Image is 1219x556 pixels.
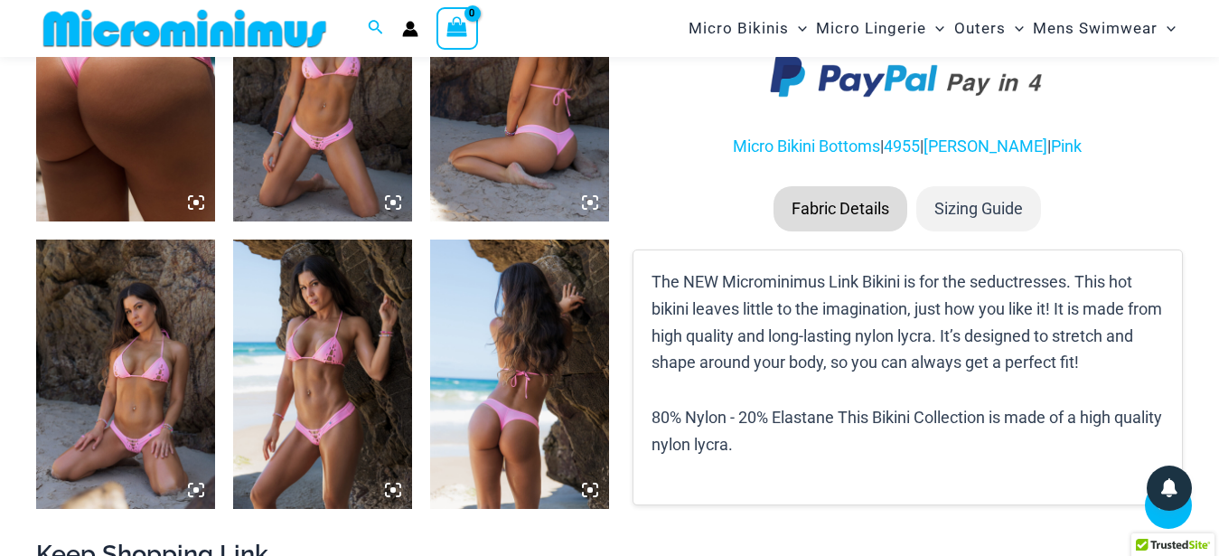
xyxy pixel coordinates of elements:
span: Menu Toggle [1006,5,1024,52]
p: | | | [633,133,1183,160]
nav: Site Navigation [681,3,1183,54]
a: View Shopping Cart, empty [436,7,478,49]
img: MM SHOP LOGO FLAT [36,8,333,49]
span: Outers [954,5,1006,52]
img: Link Pop Pink 3070 Top 4955 Bottom [36,240,215,508]
li: Fabric Details [774,186,907,231]
a: Micro LingerieMenu ToggleMenu Toggle [811,5,949,52]
a: Search icon link [368,17,384,40]
a: Account icon link [402,21,418,37]
p: The NEW Microminimus Link Bikini is for the seductresses. This hot bikini leaves little to the im... [652,269,1164,376]
a: [PERSON_NAME] [924,137,1047,155]
img: Link Pop Pink 3070 Top 4955 Bottom [233,240,412,508]
a: Micro BikinisMenu ToggleMenu Toggle [684,5,811,52]
a: OutersMenu ToggleMenu Toggle [950,5,1028,52]
a: Pink [1051,137,1082,155]
span: Menu Toggle [926,5,944,52]
li: Sizing Guide [916,186,1041,231]
span: Menu Toggle [1158,5,1176,52]
a: 4955 [884,137,920,155]
a: Mens SwimwearMenu ToggleMenu Toggle [1028,5,1180,52]
span: Micro Bikinis [689,5,789,52]
span: Mens Swimwear [1033,5,1158,52]
a: Micro Bikini Bottoms [733,137,880,155]
p: 80% Nylon - 20% Elastane This Bikini Collection is made of a high quality nylon lycra. [652,404,1164,457]
img: Link Pop Pink 3070 Top 4955 Bottom [430,240,609,508]
span: Micro Lingerie [816,5,926,52]
span: Menu Toggle [789,5,807,52]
